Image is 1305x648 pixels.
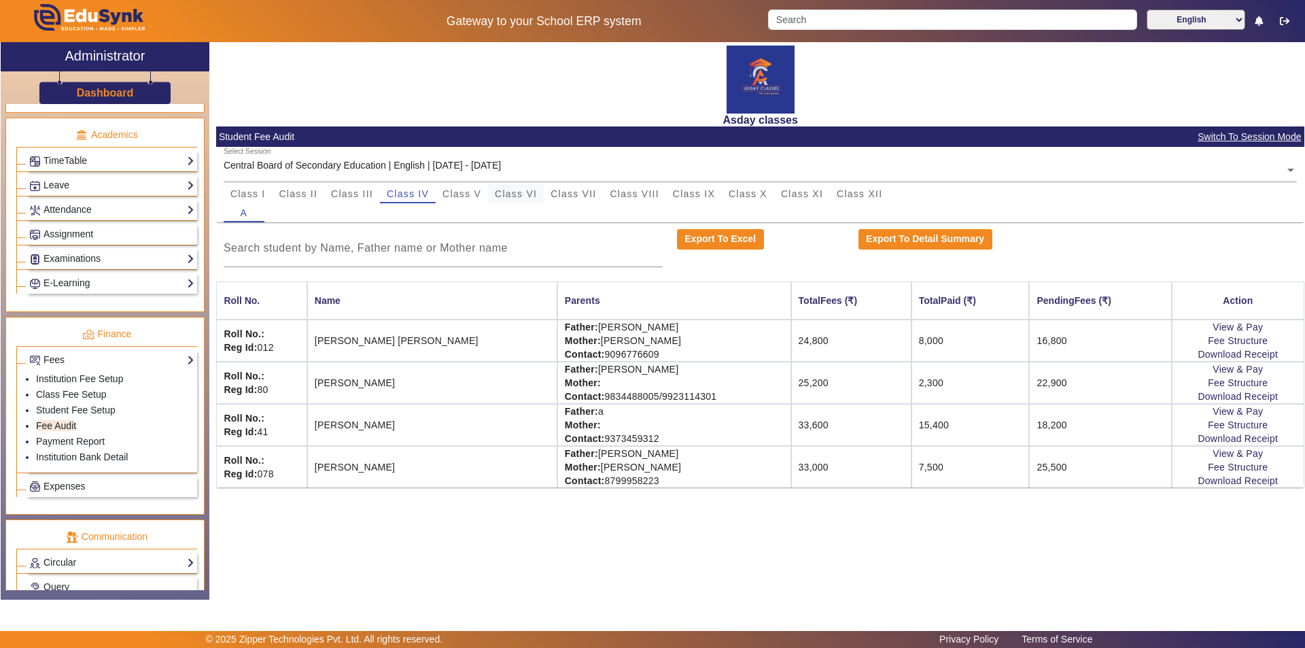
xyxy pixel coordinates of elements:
div: Select Session [224,146,271,157]
h3: Dashboard [77,86,134,99]
strong: Father: [565,448,598,459]
img: finance.png [82,328,94,341]
td: 7,500 [911,446,1030,488]
td: 078 [216,446,307,488]
div: TotalPaid (₹) [919,293,976,308]
a: Query [29,579,194,595]
div: Name [315,293,341,308]
a: Fee Structure [1208,335,1268,346]
td: [PERSON_NAME] [PERSON_NAME] [307,320,557,362]
strong: Reg Id: [224,342,257,353]
h2: Asday classes [216,114,1304,126]
p: Academics [16,128,197,142]
img: communication.png [66,531,78,543]
input: Search student by Name, Father name or Mother name [224,240,663,256]
td: [PERSON_NAME] 9834488005/9923114301 [557,362,791,404]
span: Class I [230,189,266,199]
button: Export To Detail Summary [858,229,992,250]
td: 25,200 [791,362,911,404]
button: Export To Excel [677,229,764,250]
span: Class VIII [610,189,659,199]
strong: Father: [565,322,598,332]
a: Fee Structure [1208,420,1268,430]
p: Communication [16,530,197,544]
strong: Reg Id: [224,426,257,437]
a: Payment Report [36,436,105,447]
td: 41 [216,404,307,446]
div: PendingFees (₹) [1037,293,1111,308]
strong: Contact: [565,391,605,402]
a: Institution Fee Setup [36,373,123,384]
div: Roll No. [224,293,260,308]
a: Fee Structure [1208,377,1268,388]
a: Download Receipt [1198,433,1278,444]
div: PendingFees (₹) [1037,293,1164,308]
div: Roll No. [224,293,299,308]
td: 25,500 [1029,446,1171,488]
td: [PERSON_NAME] [307,362,557,404]
a: Assignment [29,226,194,242]
span: Expenses [43,481,85,492]
div: TotalPaid (₹) [919,293,1022,308]
strong: Roll No.: [224,328,264,339]
strong: Roll No.: [224,371,264,381]
a: Fee Structure [1208,462,1268,473]
span: Assignment [43,228,93,239]
p: Finance [16,327,197,341]
mat-card-header: Student Fee Audit [216,126,1304,147]
img: Support-tickets.png [30,583,40,593]
a: Download Receipt [1198,391,1278,402]
td: 33,000 [791,446,911,488]
div: TotalFees (₹) [799,293,904,308]
td: 18,200 [1029,404,1171,446]
span: A [241,208,248,218]
td: [PERSON_NAME] [PERSON_NAME] 9096776609 [557,320,791,362]
a: Download Receipt [1198,349,1278,360]
td: 012 [216,320,307,362]
strong: Mother: [565,462,601,473]
a: View & Pay [1213,406,1263,417]
span: Switch To Session Mode [1197,129,1302,145]
h5: Gateway to your School ERP system [334,14,754,29]
strong: Contact: [565,349,605,360]
p: © 2025 Zipper Technologies Pvt. Ltd. All rights reserved. [206,632,443,647]
strong: Reg Id: [224,384,257,395]
span: Class XII [837,189,882,199]
span: Class XI [781,189,823,199]
th: Action [1172,282,1304,320]
span: Query [43,581,69,592]
td: 80 [216,362,307,404]
a: Terms of Service [1015,630,1099,648]
strong: Roll No.: [224,455,264,466]
a: Institution Bank Detail [36,451,128,462]
span: Class X [729,189,767,199]
img: Payroll.png [30,481,40,492]
strong: Roll No.: [224,413,264,424]
img: academic.png [75,129,88,141]
strong: Mother: [565,335,601,346]
a: Fee Audit [36,420,76,431]
div: Name [315,293,550,308]
td: 33,600 [791,404,911,446]
td: [PERSON_NAME] [307,404,557,446]
a: Student Fee Setup [36,405,116,415]
span: Class V [442,189,481,199]
strong: Father: [565,364,598,375]
a: Administrator [1,42,209,71]
td: [PERSON_NAME] [307,446,557,488]
th: Parents [557,282,791,320]
td: a 9373459312 [557,404,791,446]
td: 2,300 [911,362,1030,404]
a: Download Receipt [1198,475,1278,486]
a: View & Pay [1213,364,1263,375]
td: 24,800 [791,320,911,362]
strong: Reg Id: [224,468,257,479]
td: 8,000 [911,320,1030,362]
a: Expenses [29,479,194,494]
td: 15,400 [911,404,1030,446]
a: Privacy Policy [933,630,1005,648]
span: Class III [331,189,373,199]
img: Assignments.png [30,230,40,240]
span: Class VI [495,189,537,199]
span: Class II [279,189,317,199]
